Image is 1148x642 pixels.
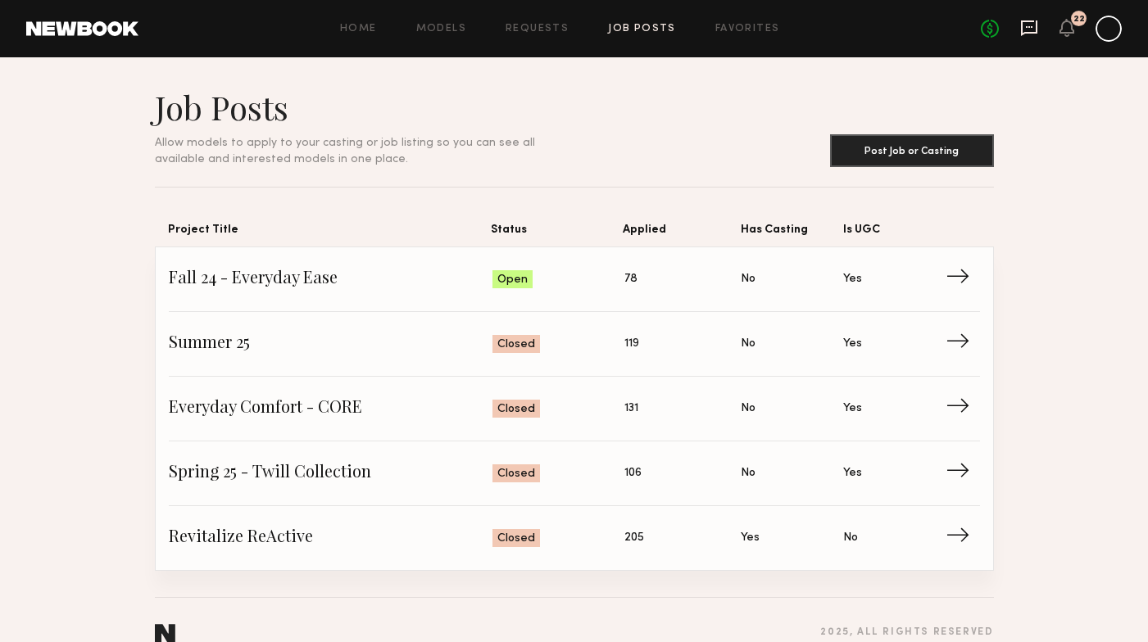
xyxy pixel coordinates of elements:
[843,529,858,547] span: No
[169,441,980,506] a: Spring 25 - Twill CollectionClosed106NoYes→
[624,529,644,547] span: 205
[741,270,756,288] span: No
[169,461,493,486] span: Spring 25 - Twill Collection
[946,332,979,356] span: →
[624,270,638,288] span: 78
[169,247,980,312] a: Fall 24 - Everyday EaseOpen78NoYes→
[497,337,535,353] span: Closed
[624,335,639,353] span: 119
[946,267,979,292] span: →
[741,335,756,353] span: No
[169,312,980,377] a: Summer 25Closed119NoYes→
[169,526,493,550] span: Revitalize ReActive
[608,24,676,34] a: Job Posts
[946,526,979,550] span: →
[741,220,844,246] span: Has Casting
[416,24,466,34] a: Models
[491,220,623,246] span: Status
[169,396,493,421] span: Everyday Comfort - CORE
[843,335,862,353] span: Yes
[946,461,979,486] span: →
[169,332,493,356] span: Summer 25
[843,270,862,288] span: Yes
[624,464,642,482] span: 106
[169,377,980,441] a: Everyday Comfort - COREClosed131NoYes→
[741,464,756,482] span: No
[497,531,535,547] span: Closed
[1073,15,1085,24] div: 22
[820,627,993,638] div: 2025 , all rights reserved
[506,24,569,34] a: Requests
[155,87,574,128] h1: Job Posts
[741,529,760,547] span: Yes
[169,506,980,570] a: Revitalize ReActiveClosed205YesNo→
[497,466,535,482] span: Closed
[830,134,994,167] button: Post Job or Casting
[946,396,979,421] span: →
[741,400,756,418] span: No
[843,400,862,418] span: Yes
[497,401,535,418] span: Closed
[497,272,528,288] span: Open
[715,24,780,34] a: Favorites
[623,220,740,246] span: Applied
[340,24,377,34] a: Home
[843,220,946,246] span: Is UGC
[624,400,638,418] span: 131
[169,267,493,292] span: Fall 24 - Everyday Ease
[155,138,535,165] span: Allow models to apply to your casting or job listing so you can see all available and interested ...
[168,220,492,246] span: Project Title
[843,464,862,482] span: Yes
